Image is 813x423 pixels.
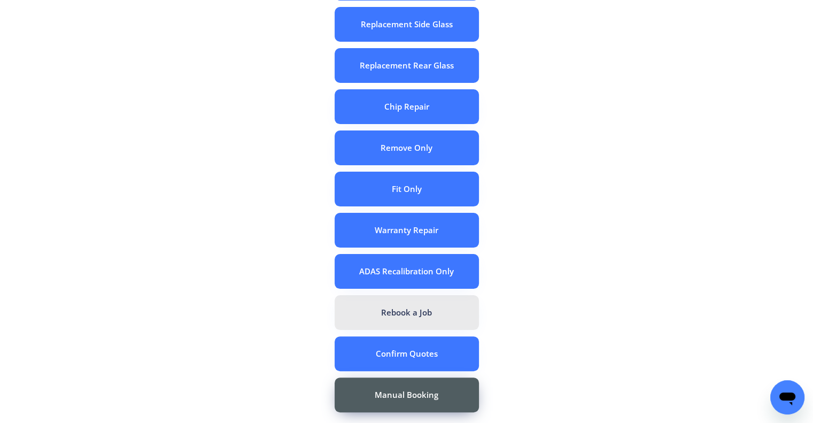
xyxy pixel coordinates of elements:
[335,295,479,330] button: Rebook a Job
[335,378,479,412] button: Manual Booking
[335,130,479,165] button: Remove Only
[335,336,479,371] button: Confirm Quotes
[335,48,479,83] button: Replacement Rear Glass
[335,7,479,42] button: Replacement Side Glass
[335,213,479,248] button: Warranty Repair
[335,89,479,124] button: Chip Repair
[770,380,804,414] iframe: Button to launch messaging window
[335,254,479,289] button: ADAS Recalibration Only
[335,172,479,206] button: Fit Only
